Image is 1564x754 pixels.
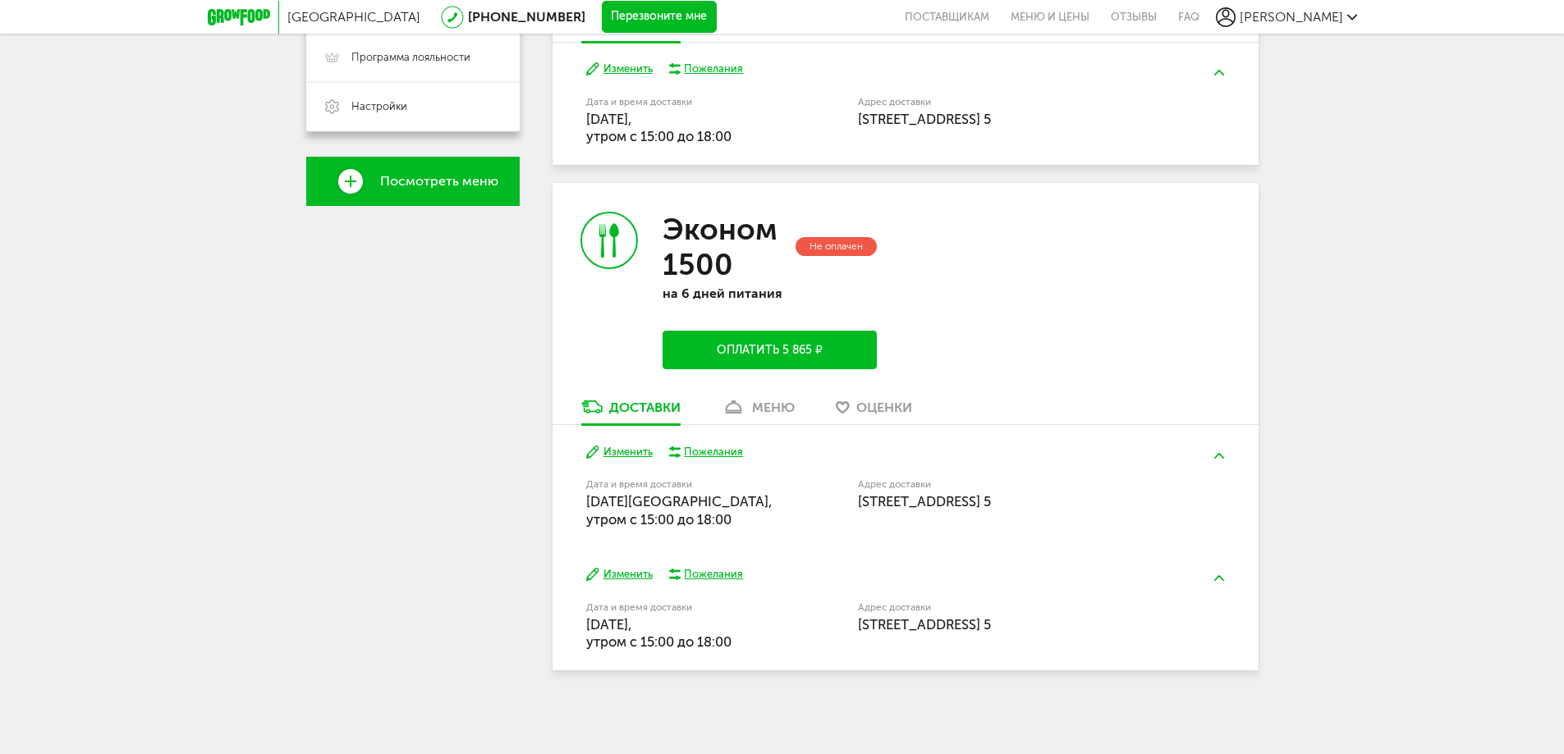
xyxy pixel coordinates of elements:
[858,480,1164,489] label: Адрес доставки
[1240,9,1343,25] span: [PERSON_NAME]
[306,157,520,206] a: Посмотреть меню
[856,400,912,415] span: Оценки
[858,111,991,127] span: [STREET_ADDRESS] 5
[306,82,520,131] a: Настройки
[351,50,470,65] span: Программа лояльности
[609,400,681,415] div: Доставки
[586,98,774,107] label: Дата и время доставки
[1214,575,1224,581] img: arrow-up-green.5eb5f82.svg
[586,603,774,612] label: Дата и время доставки
[586,616,732,650] span: [DATE], утром c 15:00 до 18:00
[1214,453,1224,459] img: arrow-up-green.5eb5f82.svg
[586,445,653,460] button: Изменить
[669,567,744,582] button: Пожелания
[858,616,991,633] span: [STREET_ADDRESS] 5
[351,99,407,114] span: Настройки
[858,493,991,510] span: [STREET_ADDRESS] 5
[663,212,791,282] h3: Эконом 1500
[796,237,877,256] div: Не оплачен
[684,567,743,582] div: Пожелания
[684,445,743,459] div: Пожелания
[586,111,732,144] span: [DATE], утром c 15:00 до 18:00
[752,400,795,415] div: меню
[663,331,876,369] button: Оплатить 5 865 ₽
[586,62,653,77] button: Изменить
[669,62,744,76] button: Пожелания
[586,493,773,527] span: [DATE][GEOGRAPHIC_DATA], утром c 15:00 до 18:00
[858,98,1164,107] label: Адрес доставки
[287,9,420,25] span: [GEOGRAPHIC_DATA]
[380,174,498,189] span: Посмотреть меню
[573,398,689,424] a: Доставки
[468,9,585,25] a: [PHONE_NUMBER]
[713,398,803,424] a: меню
[586,567,653,583] button: Изменить
[306,33,520,82] a: Программа лояльности
[858,603,1164,612] label: Адрес доставки
[1214,70,1224,75] img: arrow-up-green.5eb5f82.svg
[602,1,717,34] button: Перезвоните мне
[669,445,744,459] button: Пожелания
[663,286,876,301] p: на 6 дней питания
[684,62,743,76] div: Пожелания
[586,480,774,489] label: Дата и время доставки
[573,16,689,42] a: Доставки
[828,398,920,424] a: Оценки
